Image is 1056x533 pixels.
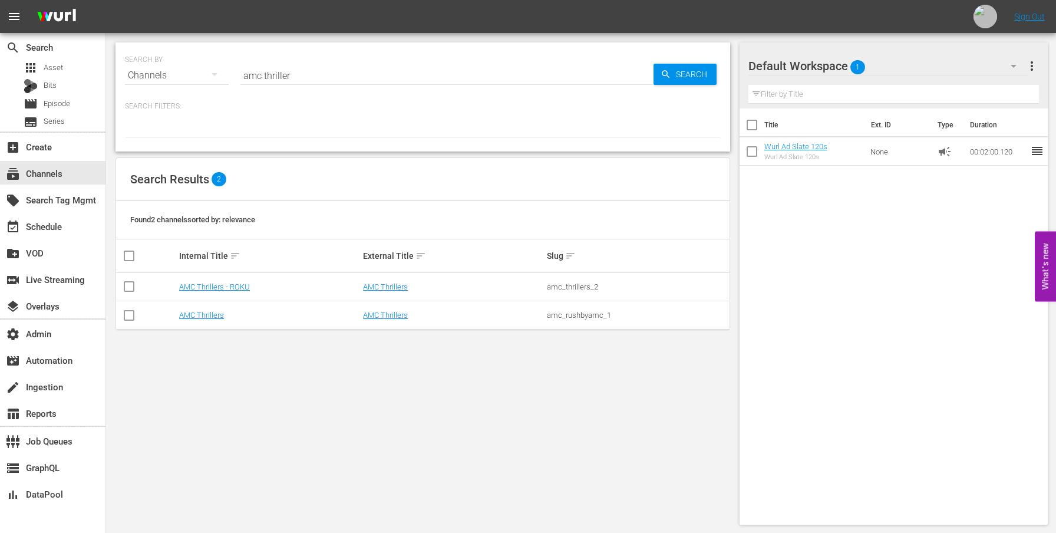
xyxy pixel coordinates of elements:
[764,142,827,151] a: Wurl Ad Slate 120s
[930,108,963,142] th: Type
[764,108,864,142] th: Title
[1025,59,1039,73] span: more_vert
[1035,232,1056,302] button: Open Feedback Widget
[6,354,20,368] span: Automation
[547,282,727,291] div: amc_thrillers_2
[179,311,224,320] a: AMC Thrillers
[44,80,57,91] span: Bits
[748,50,1028,83] div: Default Workspace
[6,461,20,475] span: GraphQL
[866,137,933,166] td: None
[363,311,408,320] a: AMC Thrillers
[24,79,38,93] div: Bits
[1014,12,1045,21] a: Sign Out
[850,55,865,80] span: 1
[671,64,717,85] span: Search
[130,172,209,186] span: Search Results
[179,282,250,291] a: AMC Thrillers - ROKU
[6,167,20,181] span: Channels
[44,116,65,127] span: Series
[547,249,727,263] div: Slug
[44,62,63,74] span: Asset
[1030,144,1044,158] span: reorder
[125,59,229,92] div: Channels
[24,115,38,129] span: Series
[212,172,226,186] span: 2
[965,137,1030,166] td: 00:02:00.120
[547,311,727,320] div: amc_rushbyamc_1
[6,220,20,234] span: Schedule
[6,327,20,341] span: Admin
[125,101,721,111] p: Search Filters:
[6,41,20,55] span: Search
[6,246,20,261] span: VOD
[28,3,85,31] img: ans4CAIJ8jUAAAAAAAAAAAAAAAAAAAAAAAAgQb4GAAAAAAAAAAAAAAAAAAAAAAAAJMjXAAAAAAAAAAAAAAAAAAAAAAAAgAT5G...
[6,193,20,208] span: Search Tag Mgmt
[6,488,20,502] span: DataPool
[6,300,20,314] span: Overlays
[6,407,20,421] span: Reports
[654,64,717,85] button: Search
[7,9,21,24] span: menu
[230,251,240,261] span: sort
[6,435,20,449] span: Job Queues
[938,144,952,159] span: Ad
[764,153,827,161] div: Wurl Ad Slate 120s
[864,108,930,142] th: Ext. ID
[1025,52,1039,80] button: more_vert
[6,380,20,394] span: Ingestion
[130,215,255,224] span: Found 2 channels sorted by: relevance
[44,98,70,110] span: Episode
[6,273,20,287] span: Live Streaming
[24,97,38,111] span: Episode
[565,251,576,261] span: sort
[973,5,997,28] img: url
[24,61,38,75] span: Asset
[363,282,408,291] a: AMC Thrillers
[963,108,1034,142] th: Duration
[179,249,359,263] div: Internal Title
[6,140,20,154] span: Create
[363,249,543,263] div: External Title
[415,251,426,261] span: sort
